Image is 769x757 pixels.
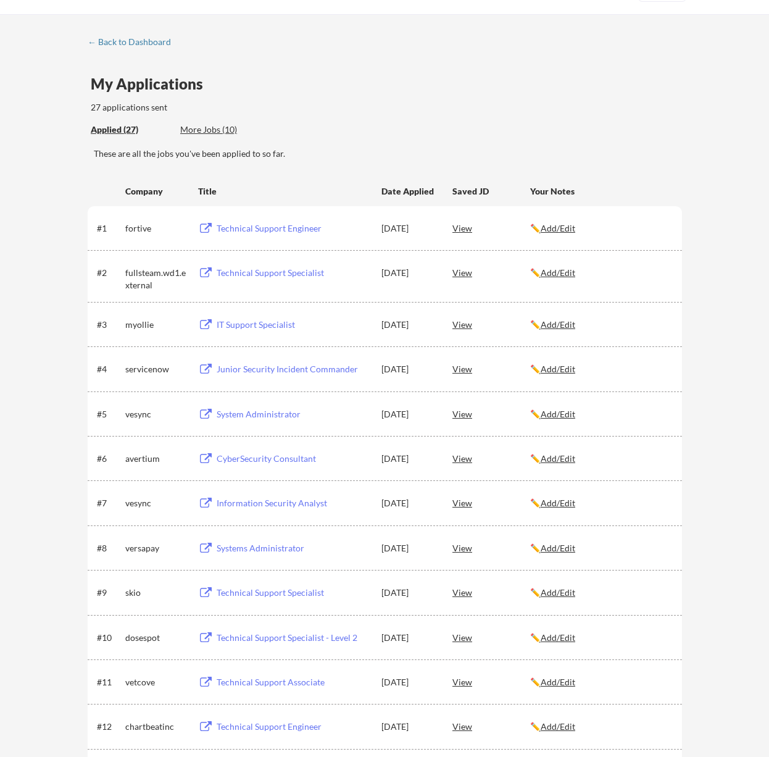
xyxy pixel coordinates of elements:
[381,222,436,235] div: [DATE]
[541,319,575,330] u: Add/Edit
[217,632,370,644] div: Technical Support Specialist - Level 2
[452,313,530,335] div: View
[217,721,370,733] div: Technical Support Engineer
[217,587,370,599] div: Technical Support Specialist
[97,408,121,420] div: #5
[91,101,330,114] div: 27 applications sent
[541,223,575,233] u: Add/Edit
[530,453,671,465] div: ✏️
[541,543,575,553] u: Add/Edit
[97,267,121,279] div: #2
[97,222,121,235] div: #1
[452,581,530,603] div: View
[180,123,271,136] div: These are job applications we think you'd be a good fit for, but couldn't apply you to automatica...
[217,363,370,375] div: Junior Security Incident Commander
[530,363,671,375] div: ✏️
[125,587,187,599] div: skio
[217,222,370,235] div: Technical Support Engineer
[541,587,575,598] u: Add/Edit
[452,358,530,380] div: View
[452,217,530,239] div: View
[91,77,213,91] div: My Applications
[198,185,370,198] div: Title
[530,676,671,688] div: ✏️
[530,497,671,509] div: ✏️
[530,587,671,599] div: ✏️
[125,497,187,509] div: vesync
[125,222,187,235] div: fortive
[217,542,370,554] div: Systems Administrator
[452,671,530,693] div: View
[452,180,530,202] div: Saved JD
[125,676,187,688] div: vetcove
[381,676,436,688] div: [DATE]
[88,38,180,46] div: ← Back to Dashboard
[452,447,530,469] div: View
[452,403,530,425] div: View
[217,453,370,465] div: CyberSecurity Consultant
[530,319,671,331] div: ✏️
[530,267,671,279] div: ✏️
[125,267,187,291] div: fullsteam.wd1.external
[217,408,370,420] div: System Administrator
[452,491,530,514] div: View
[541,677,575,687] u: Add/Edit
[91,123,171,136] div: These are all the jobs you've been applied to so far.
[452,537,530,559] div: View
[97,319,121,331] div: #3
[97,587,121,599] div: #9
[452,626,530,648] div: View
[381,267,436,279] div: [DATE]
[530,222,671,235] div: ✏️
[381,319,436,331] div: [DATE]
[94,148,682,160] div: These are all the jobs you've been applied to so far.
[530,632,671,644] div: ✏️
[97,363,121,375] div: #4
[381,185,436,198] div: Date Applied
[91,123,171,136] div: Applied (27)
[97,632,121,644] div: #10
[125,185,187,198] div: Company
[180,123,271,136] div: More Jobs (10)
[541,498,575,508] u: Add/Edit
[541,632,575,643] u: Add/Edit
[125,408,187,420] div: vesync
[381,408,436,420] div: [DATE]
[97,676,121,688] div: #11
[97,453,121,465] div: #6
[381,721,436,733] div: [DATE]
[217,676,370,688] div: Technical Support Associate
[381,587,436,599] div: [DATE]
[125,363,187,375] div: servicenow
[217,319,370,331] div: IT Support Specialist
[97,497,121,509] div: #7
[125,319,187,331] div: myollie
[452,261,530,283] div: View
[97,542,121,554] div: #8
[125,721,187,733] div: chartbeatinc
[88,37,180,49] a: ← Back to Dashboard
[381,542,436,554] div: [DATE]
[541,721,575,732] u: Add/Edit
[530,542,671,554] div: ✏️
[125,453,187,465] div: avertium
[217,267,370,279] div: Technical Support Specialist
[541,453,575,464] u: Add/Edit
[97,721,121,733] div: #12
[381,497,436,509] div: [DATE]
[452,715,530,737] div: View
[125,632,187,644] div: dosespot
[530,721,671,733] div: ✏️
[541,364,575,374] u: Add/Edit
[541,409,575,419] u: Add/Edit
[541,267,575,278] u: Add/Edit
[125,542,187,554] div: versapay
[530,185,671,198] div: Your Notes
[381,453,436,465] div: [DATE]
[530,408,671,420] div: ✏️
[217,497,370,509] div: Information Security Analyst
[381,363,436,375] div: [DATE]
[381,632,436,644] div: [DATE]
